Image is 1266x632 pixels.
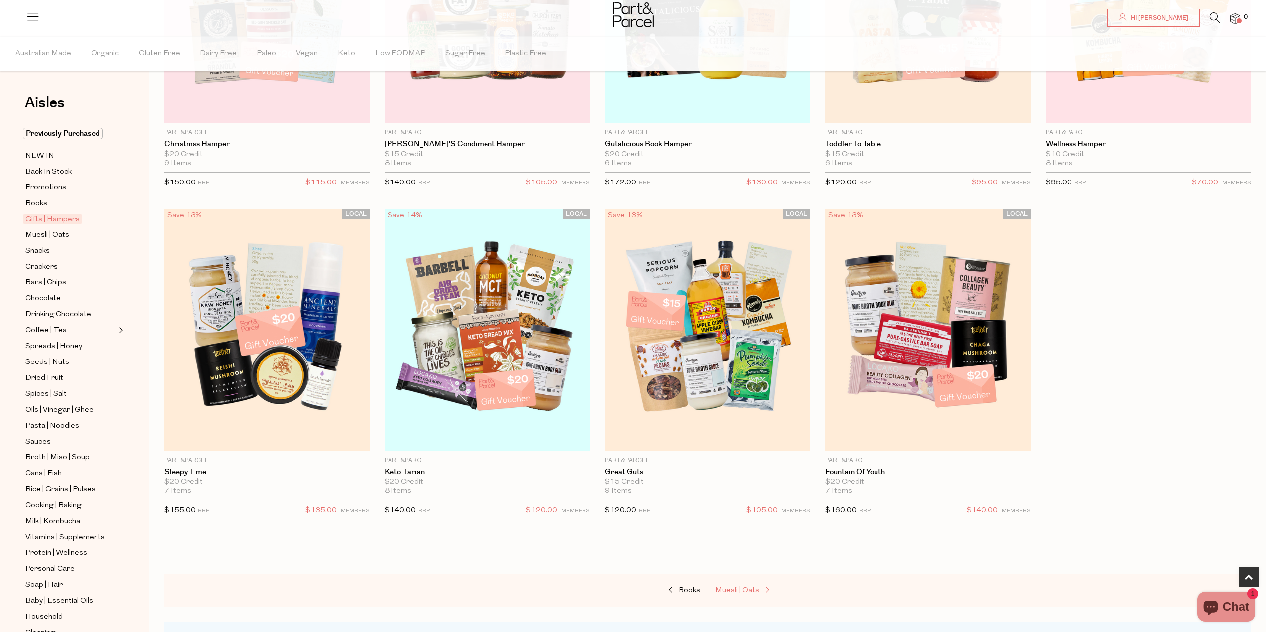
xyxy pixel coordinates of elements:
a: Great Guts [605,468,810,477]
span: 9 Items [605,487,632,496]
a: Soap | Hair [25,579,116,591]
a: [PERSON_NAME]'s Condiment Hamper [385,140,590,149]
a: Spreads | Honey [25,340,116,353]
span: Keto [338,36,355,71]
span: Dried Fruit [25,372,63,384]
span: Muesli | Oats [715,587,759,594]
a: Christmas Hamper [164,140,370,149]
div: $20 Credit [385,478,590,487]
a: Cans | Fish [25,467,116,480]
div: $20 Credit [825,478,1031,487]
span: $130.00 [746,177,778,189]
a: Crackers [25,261,116,273]
span: Sugar Free [445,36,485,71]
img: Great Guts [605,209,810,451]
span: Cans | Fish [25,468,62,480]
span: Dairy Free [200,36,237,71]
p: Part&Parcel [825,456,1031,465]
a: Muesli | Oats [25,229,116,241]
span: 8 Items [385,159,411,168]
span: 6 Items [825,159,852,168]
div: Save 13% [164,209,205,222]
p: Part&Parcel [825,128,1031,137]
a: Pasta | Noodles [25,420,116,432]
small: RRP [198,181,209,186]
span: Coffee | Tea [25,325,67,337]
span: Cooking | Baking [25,500,82,512]
span: LOCAL [342,209,370,219]
p: Part&Parcel [385,456,590,465]
a: Personal Care [25,563,116,575]
small: MEMBERS [781,181,810,186]
a: Chocolate [25,292,116,305]
span: 8 Items [1046,159,1072,168]
span: Back In Stock [25,166,72,178]
span: Seeds | Nuts [25,357,69,368]
img: Part&Parcel [613,2,654,27]
small: RRP [859,181,871,186]
span: Books [25,198,47,210]
span: Drinking Chocolate [25,309,91,321]
span: Chocolate [25,293,61,305]
span: Spices | Salt [25,388,67,400]
span: Pasta | Noodles [25,420,79,432]
a: Broth | Miso | Soup [25,451,116,464]
a: Hi [PERSON_NAME] [1107,9,1200,27]
a: Cooking | Baking [25,499,116,512]
p: Part&Parcel [605,456,810,465]
a: Sleepy Time [164,468,370,477]
span: Oils | Vinegar | Ghee [25,404,94,416]
span: Baby | Essential Oils [25,595,93,607]
span: Milk | Kombucha [25,516,80,528]
a: Vitamins | Supplements [25,531,116,543]
span: Spreads | Honey [25,341,82,353]
div: Save 13% [605,209,646,222]
small: MEMBERS [1002,181,1031,186]
a: Aisles [25,95,65,120]
span: $115.00 [305,177,337,189]
span: $95.00 [1046,179,1072,186]
img: Keto-tarian [385,209,590,451]
span: Aisles [25,92,65,114]
small: MEMBERS [781,508,810,514]
span: $120.00 [605,507,636,514]
small: RRP [1074,181,1086,186]
a: Back In Stock [25,166,116,178]
a: Promotions [25,181,116,194]
small: RRP [198,508,209,514]
a: Bars | Chips [25,276,116,289]
span: $172.00 [605,179,636,186]
p: Part&Parcel [1046,128,1251,137]
small: RRP [639,508,650,514]
a: NEW IN [25,150,116,162]
small: MEMBERS [1002,508,1031,514]
a: Previously Purchased [25,128,116,140]
a: Toddler To Table [825,140,1031,149]
small: RRP [859,508,871,514]
div: $20 Credit [164,150,370,159]
span: Books [679,587,700,594]
small: MEMBERS [1222,181,1251,186]
span: Plastic Free [505,36,546,71]
span: Vegan [296,36,318,71]
a: Drinking Chocolate [25,308,116,321]
span: Muesli | Oats [25,229,69,241]
img: Sleepy Time [164,209,370,451]
small: RRP [639,181,650,186]
div: Save 13% [825,209,866,222]
span: 8 Items [385,487,411,496]
span: $140.00 [385,179,416,186]
a: Keto-tarian [385,468,590,477]
span: Australian Made [15,36,71,71]
span: $140.00 [385,507,416,514]
small: MEMBERS [561,181,590,186]
small: MEMBERS [341,181,370,186]
a: Rice | Grains | Pulses [25,483,116,496]
a: Sauces [25,436,116,448]
a: Protein | Wellness [25,547,116,559]
img: Fountain Of Youth [825,209,1031,451]
div: $15 Credit [825,150,1031,159]
span: Promotions [25,182,66,194]
div: $10 Credit [1046,150,1251,159]
span: 7 Items [825,487,852,496]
